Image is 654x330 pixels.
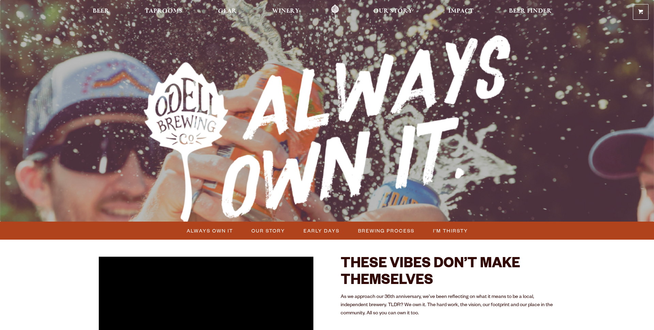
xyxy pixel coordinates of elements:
[88,4,114,20] a: Beer
[341,293,555,318] p: As we approach our 36th anniversary, we’ve been reflecting on what it means to be a local, indepe...
[218,9,237,14] span: Gear
[322,4,348,20] a: Odell Home
[140,4,187,20] a: Taprooms
[145,9,182,14] span: Taprooms
[429,226,471,236] a: I’m Thirsty
[183,226,236,236] a: Always Own It
[187,226,233,236] span: Always Own It
[444,4,478,20] a: Impact
[354,226,418,236] a: Brewing Process
[504,4,556,20] a: Beer Finder
[509,9,552,14] span: Beer Finder
[268,4,304,20] a: Winery
[433,226,468,236] span: I’m Thirsty
[448,9,473,14] span: Impact
[214,4,241,20] a: Gear
[272,9,299,14] span: Winery
[341,257,555,290] h2: THESE VIBES DON’T MAKE THEMSELVES
[358,226,415,236] span: Brewing Process
[373,9,412,14] span: Our Story
[369,4,417,20] a: Our Story
[299,226,343,236] a: Early Days
[303,226,340,236] span: Early Days
[247,226,289,236] a: Our Story
[251,226,285,236] span: Our Story
[93,9,109,14] span: Beer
